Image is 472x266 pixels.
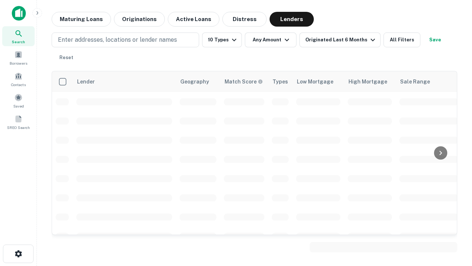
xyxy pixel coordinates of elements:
div: Geography [180,77,209,86]
div: Originated Last 6 Months [305,35,377,44]
span: Saved [13,103,24,109]
div: Capitalize uses an advanced AI algorithm to match your search with the best lender. The match sco... [225,78,263,86]
iframe: Chat Widget [435,183,472,219]
button: Originations [114,12,165,27]
th: Geography [176,71,220,92]
th: Types [268,71,292,92]
th: Low Mortgage [292,71,344,92]
a: Saved [2,91,35,110]
div: Types [273,77,288,86]
button: Enter addresses, locations or lender names [52,33,199,47]
button: Originated Last 6 Months [299,33,381,47]
img: capitalize-icon.png [12,6,26,21]
a: SREO Search [2,112,35,132]
button: Maturing Loans [52,12,111,27]
th: Sale Range [396,71,462,92]
span: SREO Search [7,125,30,130]
div: High Mortgage [348,77,387,86]
span: Search [12,39,25,45]
th: High Mortgage [344,71,396,92]
div: Lender [77,77,95,86]
button: Active Loans [168,12,219,27]
div: Sale Range [400,77,430,86]
a: Borrowers [2,48,35,68]
a: Search [2,26,35,46]
button: Save your search to get updates of matches that match your search criteria. [423,33,447,47]
h6: Match Score [225,78,261,86]
button: All Filters [383,33,420,47]
button: Any Amount [245,33,296,47]
span: Contacts [11,82,26,88]
div: Low Mortgage [297,77,333,86]
button: 10 Types [202,33,242,47]
th: Capitalize uses an advanced AI algorithm to match your search with the best lender. The match sco... [220,71,268,92]
th: Lender [73,71,176,92]
p: Enter addresses, locations or lender names [58,35,177,44]
button: Lenders [270,12,314,27]
span: Borrowers [10,60,27,66]
a: Contacts [2,69,35,89]
button: Distress [222,12,267,27]
button: Reset [55,50,78,65]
